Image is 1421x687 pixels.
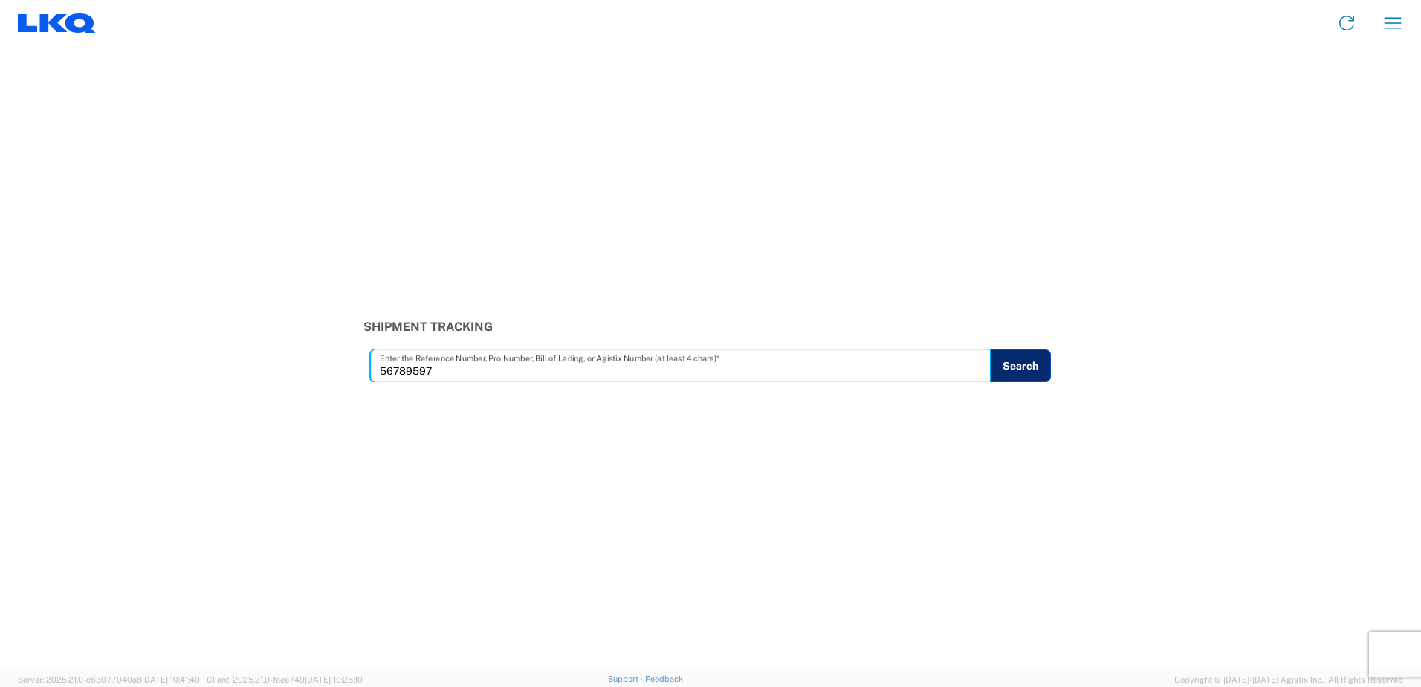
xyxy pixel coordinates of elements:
[207,675,363,684] span: Client: 2025.21.0-faee749
[645,674,683,683] a: Feedback
[305,675,363,684] span: [DATE] 10:25:10
[990,349,1051,382] button: Search
[608,674,645,683] a: Support
[142,675,200,684] span: [DATE] 10:41:40
[18,675,200,684] span: Server: 2025.21.0-c63077040a8
[1174,673,1403,686] span: Copyright © [DATE]-[DATE] Agistix Inc., All Rights Reserved
[363,320,1058,334] h3: Shipment Tracking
